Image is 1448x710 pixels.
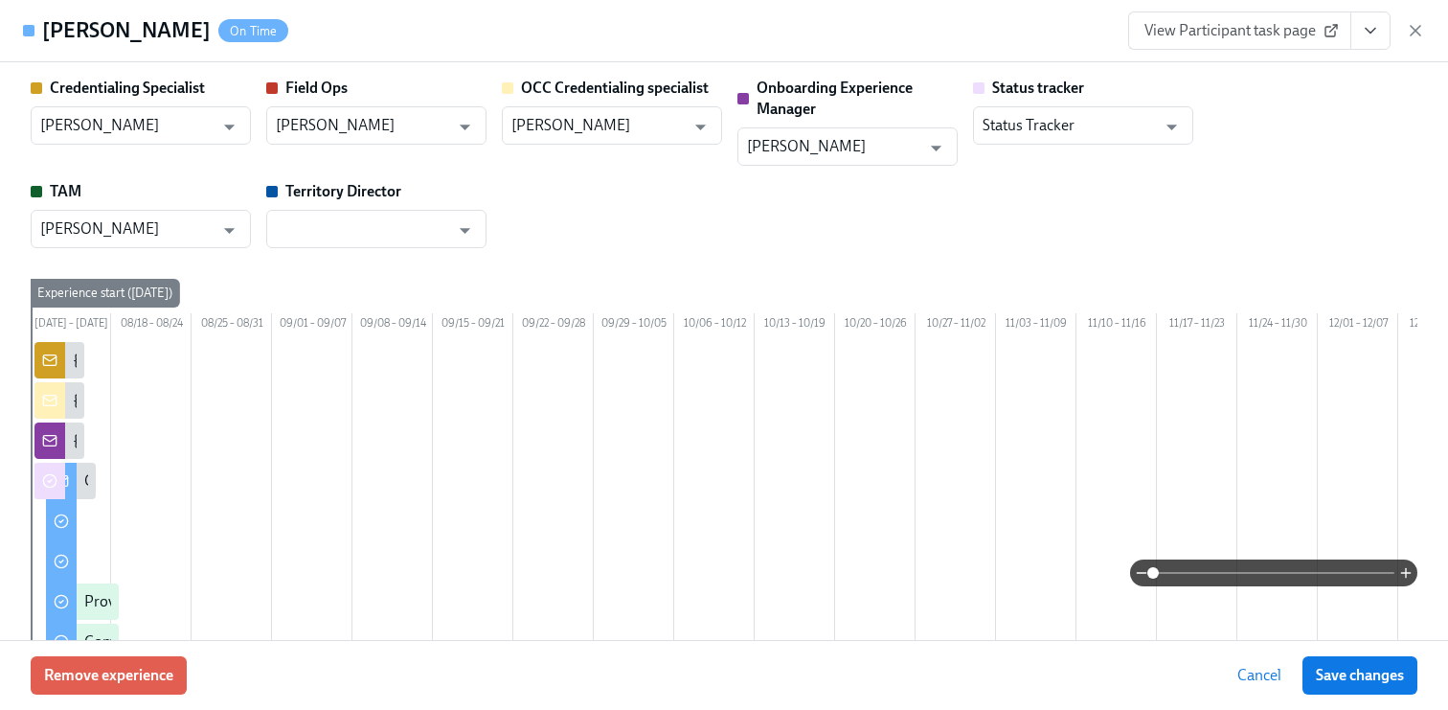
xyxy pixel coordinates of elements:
[352,313,433,338] div: 09/08 – 09/14
[521,79,709,97] strong: OCC Credentialing specialist
[674,313,755,338] div: 10/06 – 10/12
[31,656,187,695] button: Remove experience
[30,279,180,308] div: Experience start ([DATE])
[1128,11,1351,50] a: View Participant task page
[1350,11,1391,50] button: View task page
[192,313,272,338] div: 08/25 – 08/31
[1157,112,1187,142] button: Open
[84,470,350,492] div: Getting started at [GEOGRAPHIC_DATA]
[835,313,916,338] div: 10/20 – 10/26
[31,313,111,338] div: [DATE] – [DATE]
[1316,666,1404,685] span: Save changes
[996,313,1076,338] div: 11/03 – 11/09
[1144,21,1335,40] span: View Participant task page
[1302,656,1417,695] button: Save changes
[73,390,573,411] div: {{ participant.fullName }} has been enrolled in the state credentialing process
[916,313,996,338] div: 10/27 – 11/02
[73,350,525,371] div: {{ participant.fullName }} has been enrolled in the Dado Pre-boarding
[513,313,594,338] div: 09/22 – 09/28
[111,313,192,338] div: 08/18 – 08/24
[450,216,480,245] button: Open
[84,631,539,653] div: Complete the malpractice insurance information and application form
[285,182,401,200] strong: Territory Director
[44,666,173,685] span: Remove experience
[757,79,913,118] strong: Onboarding Experience Manager
[42,16,211,45] h4: [PERSON_NAME]
[84,591,430,612] div: Provide key information for the credentialing process
[992,79,1084,97] strong: Status tracker
[433,313,513,338] div: 09/15 – 09/21
[73,430,525,451] div: {{ participant.fullName }} has been enrolled in the Dado Pre-boarding
[272,313,352,338] div: 09/01 – 09/07
[755,313,835,338] div: 10/13 – 10/19
[1237,666,1281,685] span: Cancel
[50,79,205,97] strong: Credentialing Specialist
[1237,313,1318,338] div: 11/24 – 11/30
[218,24,288,38] span: On Time
[921,133,951,163] button: Open
[215,216,244,245] button: Open
[1224,656,1295,695] button: Cancel
[594,313,674,338] div: 09/29 – 10/05
[1076,313,1157,338] div: 11/10 – 11/16
[686,112,715,142] button: Open
[215,112,244,142] button: Open
[450,112,480,142] button: Open
[1318,313,1398,338] div: 12/01 – 12/07
[285,79,348,97] strong: Field Ops
[1157,313,1237,338] div: 11/17 – 11/23
[50,182,81,200] strong: TAM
